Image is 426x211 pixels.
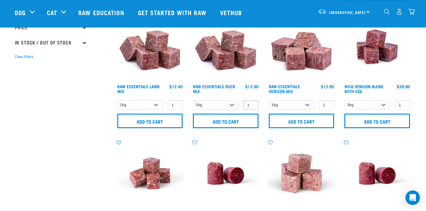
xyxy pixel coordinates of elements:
[167,100,183,110] input: 1
[193,114,259,128] input: Add to cart
[116,139,184,208] img: Beef Mackerel 1
[269,114,334,128] input: Add to cart
[245,84,259,89] div: $13.90
[117,114,183,128] input: Add to cart
[321,84,334,89] div: $13.90
[344,85,383,92] a: Wild Venison Blend with Egg
[191,139,260,208] img: Raw Essentials Chicken Lamb Beef Bulk Minced Raw Dog Food Roll Unwrapped
[269,85,300,92] a: Raw Essentials Venison Mix
[344,114,410,128] input: Add to cart
[405,190,420,205] div: Open Intercom Messenger
[116,12,184,81] img: ?1041 RE Lamb Mix 01
[397,84,410,89] div: $39.90
[267,139,336,208] img: Goat M Ix 38448
[191,12,260,81] img: ?1041 RE Lamb Mix 01
[396,8,402,15] img: user.png
[343,12,411,81] img: Venison Egg 1616
[329,11,366,13] span: [GEOGRAPHIC_DATA]
[169,84,183,89] div: $12.40
[132,0,214,24] a: Get started with Raw
[318,9,326,14] img: van-moving.png
[15,54,33,60] button: Clear filters
[408,8,415,15] img: home-icon@2x.png
[384,9,390,15] img: home-icon-1@2x.png
[193,85,235,92] a: Raw Essentials Duck Mix
[395,100,410,110] input: 1
[319,100,334,110] input: 1
[117,85,160,92] a: Raw Essentials Lamb Mix
[15,8,26,17] a: Dog
[267,12,336,81] img: 1113 RE Venison Mix 01
[72,0,132,24] a: Raw Education
[343,139,411,208] img: Raw Essentials Chicken Lamb Beef Bulk Minced Raw Dog Food Roll Unwrapped
[15,35,87,50] p: In Stock / Out Of Stock
[214,0,250,24] a: Vethub
[47,8,57,17] a: Cat
[243,100,259,110] input: 1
